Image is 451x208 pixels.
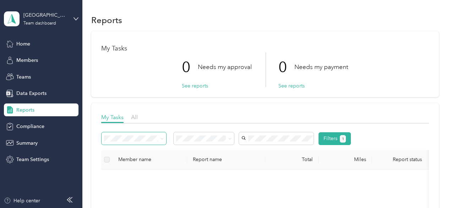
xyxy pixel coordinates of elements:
span: Data Exports [16,90,47,97]
button: See reports [182,82,208,90]
span: My Tasks [101,114,124,121]
span: Members [16,57,38,64]
p: Needs my approval [198,63,252,71]
span: Summary [16,139,38,147]
span: Team Settings [16,156,49,163]
div: Team dashboard [23,21,56,26]
th: Report name [187,150,265,170]
button: Help center [4,197,40,204]
span: All [131,114,138,121]
button: Filters1 [319,132,351,145]
div: Total [271,156,313,162]
p: 0 [182,52,198,82]
span: Report status [377,156,437,162]
iframe: Everlance-gr Chat Button Frame [411,168,451,208]
h1: My Tasks [101,45,429,52]
button: See reports [278,82,305,90]
span: Compliance [16,123,44,130]
span: 1 [342,136,344,142]
button: 1 [340,135,346,143]
th: Member name [113,150,187,170]
span: Home [16,40,30,48]
div: Miles [324,156,366,162]
h1: Reports [91,16,122,24]
p: 0 [278,52,294,82]
div: Member name [118,156,181,162]
span: Teams [16,73,31,81]
p: Needs my payment [294,63,348,71]
span: Reports [16,106,34,114]
div: [GEOGRAPHIC_DATA][PERSON_NAME] [23,11,68,19]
